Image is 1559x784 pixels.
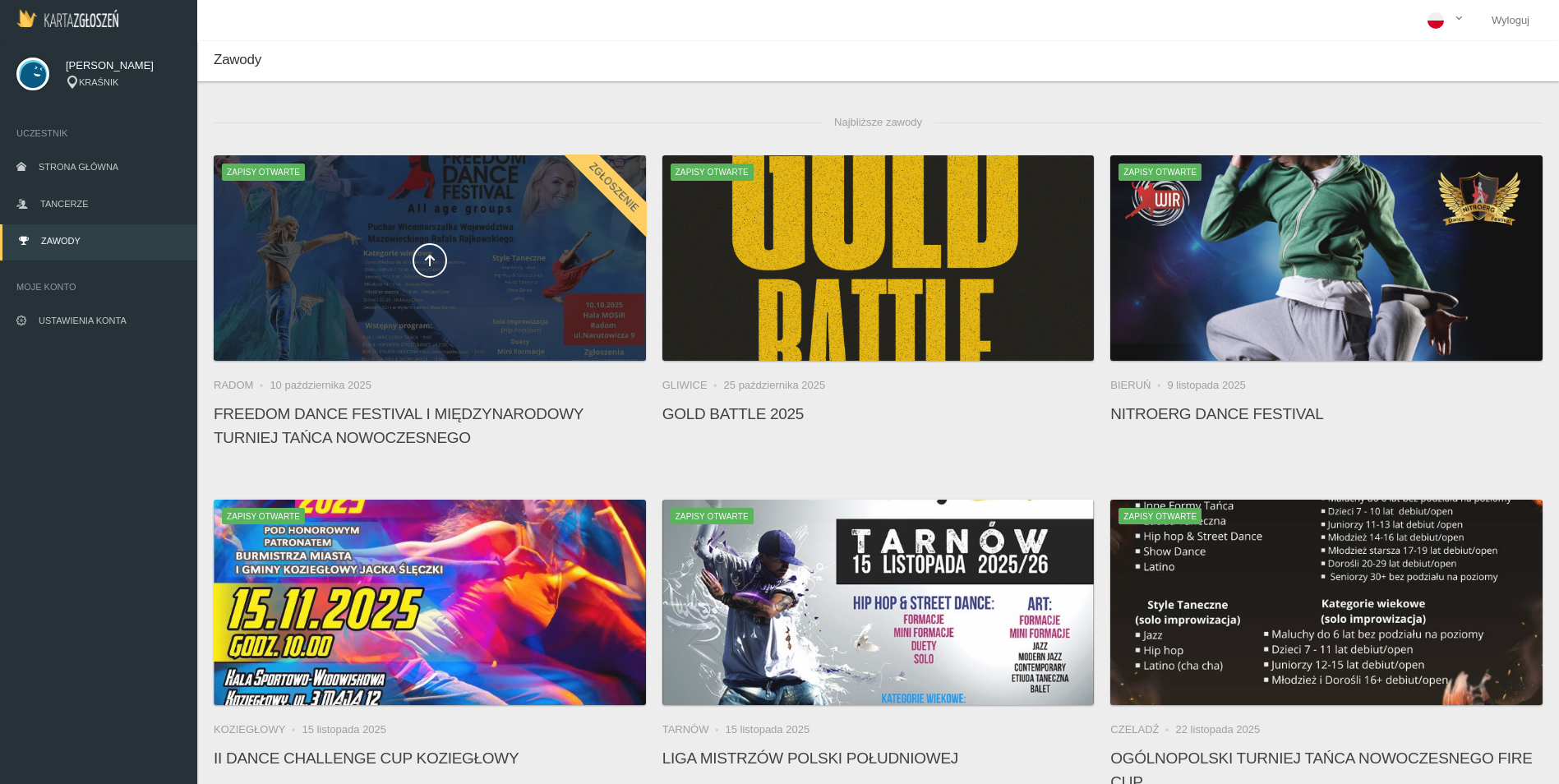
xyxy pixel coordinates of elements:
h4: Gold Battle 2025 [662,402,1095,426]
span: Najbliższe zawody [821,106,935,139]
li: 22 listopada 2025 [1176,722,1261,738]
span: Tancerze [40,199,88,209]
li: Koziegłowy [214,722,302,738]
a: Ogólnopolski Turniej Tańca Nowoczesnego FIRE CUPZapisy otwarte [1110,500,1543,705]
span: Zawody [41,236,81,246]
div: Zgłoszenie [561,136,666,240]
span: Zawody [214,52,261,67]
span: Zapisy otwarte [222,508,305,524]
span: Ustawienia konta [39,316,127,325]
span: Zapisy otwarte [1119,508,1202,524]
img: II Dance Challenge Cup KOZIEGŁOWY [214,500,646,705]
span: Zapisy otwarte [671,508,754,524]
span: Zapisy otwarte [1119,164,1202,180]
h4: Liga Mistrzów Polski Południowej [662,746,1095,770]
a: Gold Battle 2025Zapisy otwarte [662,155,1095,361]
img: Gold Battle 2025 [662,155,1095,361]
img: Logo [16,9,118,27]
li: 15 listopada 2025 [302,722,386,738]
img: NitroErg Dance Festival [1110,155,1543,361]
span: Strona główna [39,162,118,172]
img: svg [16,58,49,90]
img: Liga Mistrzów Polski Południowej [662,500,1095,705]
a: II Dance Challenge Cup KOZIEGŁOWYZapisy otwarte [214,500,646,705]
li: Czeladź [1110,722,1175,738]
img: Ogólnopolski Turniej Tańca Nowoczesnego FIRE CUP [1110,500,1543,705]
div: KRAŚNIK [66,76,181,90]
li: Tarnów [662,722,726,738]
a: NitroErg Dance FestivalZapisy otwarte [1110,155,1543,361]
span: Zapisy otwarte [222,164,305,180]
a: Liga Mistrzów Polski PołudniowejZapisy otwarte [662,500,1095,705]
h4: II Dance Challenge Cup KOZIEGŁOWY [214,746,646,770]
li: 25 października 2025 [724,377,826,394]
li: Gliwice [662,377,724,394]
h4: NitroErg Dance Festival [1110,402,1543,426]
li: 10 października 2025 [270,377,371,394]
li: 15 listopada 2025 [725,722,809,738]
li: 9 listopada 2025 [1167,377,1245,394]
span: [PERSON_NAME] [66,58,181,74]
span: Moje konto [16,279,181,295]
a: FREEDOM DANCE FESTIVAL I Międzynarodowy Turniej Tańca NowoczesnegoZapisy otwarteZgłoszenie [214,155,646,361]
li: Bieruń [1110,377,1167,394]
span: Uczestnik [16,125,181,141]
span: Zapisy otwarte [671,164,754,180]
h4: FREEDOM DANCE FESTIVAL I Międzynarodowy Turniej Tańca Nowoczesnego [214,402,646,450]
li: Radom [214,377,270,394]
